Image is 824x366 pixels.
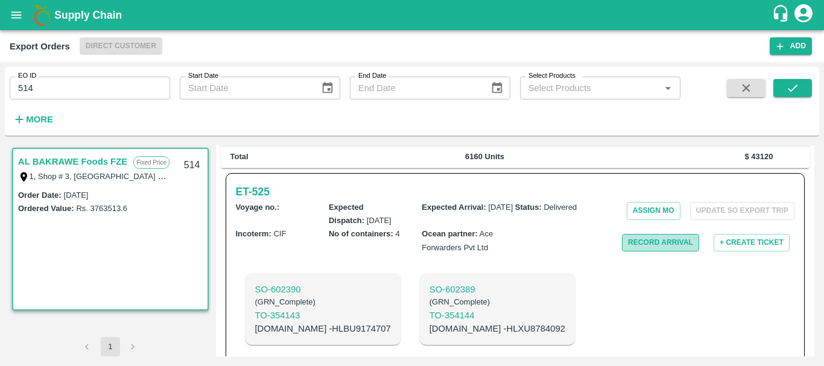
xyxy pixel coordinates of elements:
[793,2,814,28] div: account of current user
[255,296,391,308] h6: ( GRN_Complete )
[26,115,53,124] strong: More
[133,156,170,169] p: Fixed Price
[177,151,208,180] div: 514
[54,7,772,24] a: Supply Chain
[236,203,280,212] b: Voyage no. :
[236,183,270,200] a: ET-525
[10,109,56,130] button: More
[422,229,493,251] span: Ace Forwarders Pvt Ltd
[30,3,54,27] img: logo
[528,71,575,81] label: Select Products
[18,154,127,169] a: AL BAKRAWE Foods FZE
[273,229,286,238] span: CIF
[64,191,89,200] label: [DATE]
[255,309,391,322] p: TO- 354143
[76,204,127,213] label: Rs. 3763513.6
[329,203,364,225] b: Expected Dispatch :
[660,80,676,96] button: Open
[515,203,542,212] b: Status :
[236,183,270,200] h6: ET- 525
[358,71,386,81] label: End Date
[76,337,145,356] nav: pagination navigation
[627,202,680,219] button: Assign MO
[714,234,790,251] button: + Create Ticket
[30,171,392,181] label: 1, Shop # 3, [GEOGRAPHIC_DATA] – central fruits and vegetables market, , , , , [GEOGRAPHIC_DATA]
[744,152,773,161] b: $ 43120
[770,37,812,55] button: Add
[544,203,577,212] span: Delivered
[18,204,74,213] label: Ordered Value:
[10,39,70,54] div: Export Orders
[422,203,486,212] b: Expected Arrival :
[255,283,391,296] p: SO- 602390
[772,4,793,26] div: customer-support
[188,71,218,81] label: Start Date
[488,203,513,212] span: [DATE]
[255,322,391,335] p: [DOMAIN_NAME] - HLBU9174707
[486,77,509,99] button: Choose date
[10,77,170,99] input: Enter EO ID
[101,337,120,356] button: page 1
[2,1,30,29] button: open drawer
[236,229,271,238] b: Incoterm :
[429,309,565,322] p: TO- 354144
[350,77,481,99] input: End Date
[429,283,565,296] p: SO- 602389
[230,152,249,161] b: Total
[429,283,565,296] a: SO-602389
[18,191,62,200] label: Order Date :
[422,229,478,238] b: Ocean partner :
[622,234,699,251] button: Record Arrival
[429,309,565,322] a: TO-354144
[54,9,122,21] b: Supply Chain
[316,77,339,99] button: Choose date
[465,152,504,161] b: 6160 Units
[180,77,311,99] input: Start Date
[329,229,393,238] b: No of containers :
[524,80,657,96] input: Select Products
[255,283,391,296] a: SO-602390
[429,322,565,335] p: [DOMAIN_NAME] - HLXU8784092
[255,309,391,322] a: TO-354143
[367,216,391,225] span: [DATE]
[429,296,565,308] h6: ( GRN_Complete )
[18,71,36,81] label: EO ID
[395,229,399,238] span: 4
